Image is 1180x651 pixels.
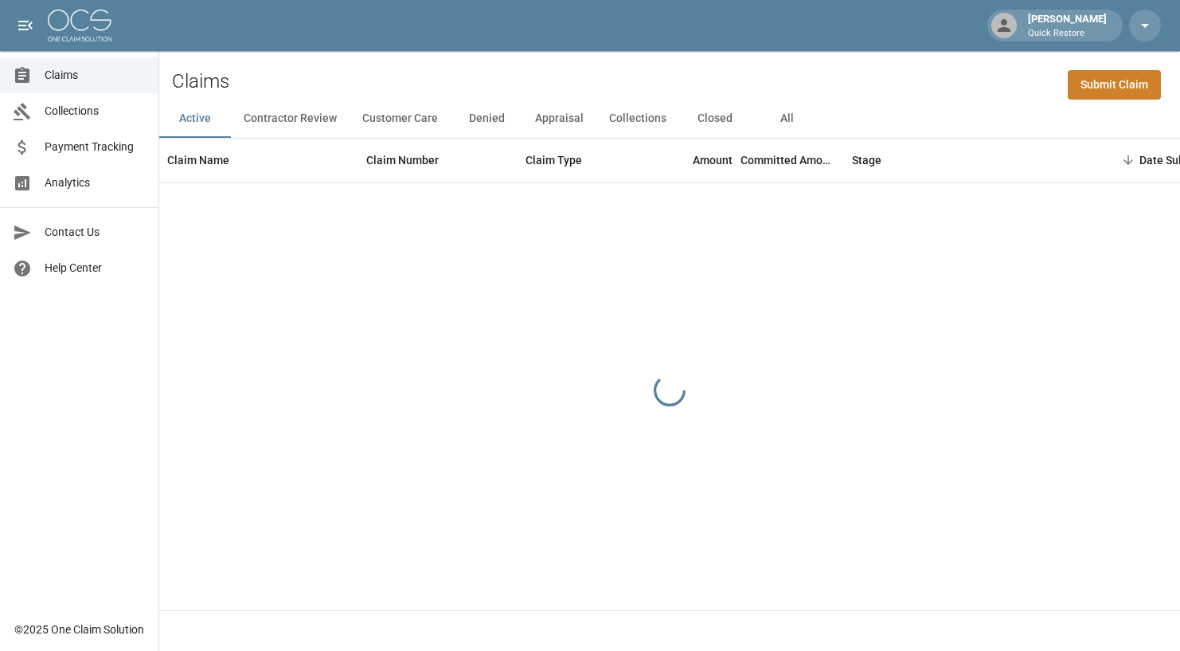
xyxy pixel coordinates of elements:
div: dynamic tabs [159,100,1180,138]
img: ocs-logo-white-transparent.png [48,10,111,41]
button: Collections [596,100,679,138]
h2: Claims [172,70,229,93]
div: Claim Number [358,138,518,182]
button: open drawer [10,10,41,41]
button: Denied [451,100,522,138]
div: © 2025 One Claim Solution [14,622,144,637]
span: Claims [45,67,146,84]
button: All [751,100,822,138]
button: Customer Care [350,100,451,138]
button: Closed [679,100,751,138]
span: Help Center [45,260,146,276]
span: Analytics [45,175,146,191]
div: Stage [852,138,881,182]
button: Appraisal [522,100,596,138]
p: Quick Restore [1028,27,1107,41]
div: [PERSON_NAME] [1022,11,1113,40]
button: Contractor Review [231,100,350,138]
div: Claim Number [366,138,439,182]
span: Payment Tracking [45,139,146,155]
span: Collections [45,103,146,120]
div: Claim Name [167,138,229,182]
div: Claim Type [518,138,637,182]
div: Amount [693,138,733,182]
button: Sort [1117,149,1139,171]
div: Claim Type [526,138,582,182]
a: Submit Claim [1068,70,1161,100]
button: Active [159,100,231,138]
span: Contact Us [45,224,146,241]
div: Committed Amount [740,138,844,182]
div: Amount [637,138,740,182]
div: Stage [844,138,1083,182]
div: Committed Amount [740,138,836,182]
div: Claim Name [159,138,358,182]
